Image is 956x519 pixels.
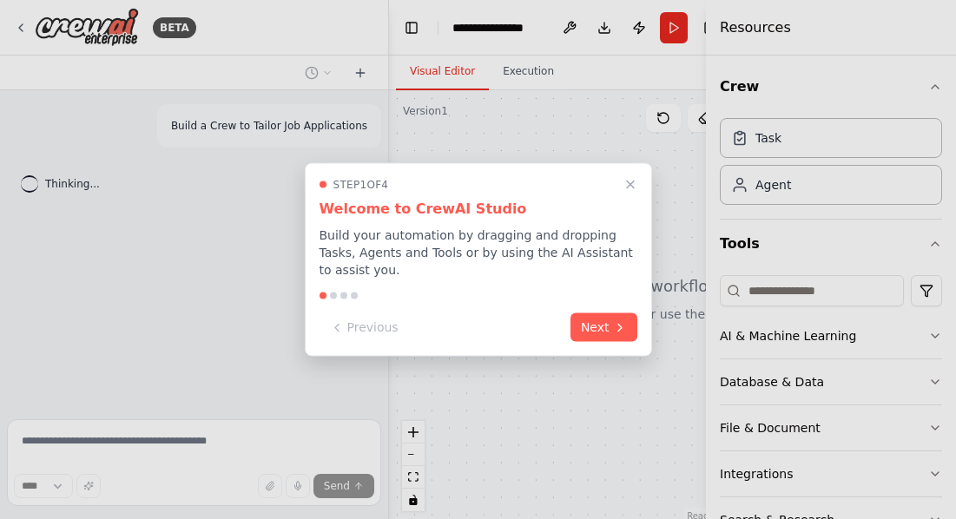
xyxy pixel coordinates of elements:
button: Previous [320,313,409,342]
h3: Welcome to CrewAI Studio [320,199,637,220]
span: Step 1 of 4 [333,178,389,192]
button: Hide left sidebar [399,16,424,40]
p: Build your automation by dragging and dropping Tasks, Agents and Tools or by using the AI Assista... [320,227,637,279]
button: Next [570,313,637,342]
button: Close walkthrough [620,174,641,195]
